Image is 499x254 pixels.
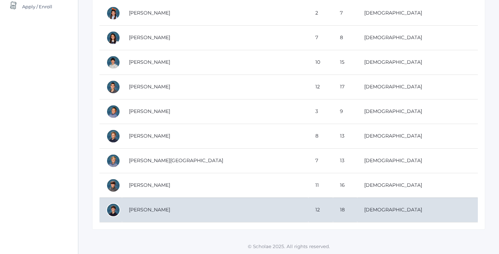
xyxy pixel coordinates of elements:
td: [DEMOGRAPHIC_DATA] [357,25,478,50]
td: [PERSON_NAME] [122,75,308,99]
td: [PERSON_NAME] [122,198,308,222]
td: 17 [333,75,358,99]
div: Theodore Benson [106,80,120,94]
td: [PERSON_NAME] [122,124,308,148]
td: [DEMOGRAPHIC_DATA] [357,75,478,99]
div: Bennett Burgh [106,105,120,119]
td: 7 [308,25,333,50]
div: Alexandra Benson [106,6,120,20]
td: [PERSON_NAME][GEOGRAPHIC_DATA] [122,148,308,173]
td: [DEMOGRAPHIC_DATA] [357,50,478,75]
td: 8 [333,25,358,50]
td: 18 [333,198,358,222]
td: [PERSON_NAME] [122,99,308,124]
td: [PERSON_NAME] [122,50,308,75]
td: 9 [333,99,358,124]
td: [PERSON_NAME] [122,1,308,26]
td: 13 [333,124,358,148]
td: [DEMOGRAPHIC_DATA] [357,124,478,148]
div: Juliana Benson [106,31,120,45]
td: [DEMOGRAPHIC_DATA] [357,173,478,198]
td: 10 [308,50,333,75]
td: 12 [308,75,333,99]
div: Eben Friestad [106,154,120,168]
td: [PERSON_NAME] [122,173,308,198]
td: 16 [333,173,358,198]
td: 2 [308,1,333,26]
td: 12 [308,198,333,222]
td: 7 [308,148,333,173]
td: [DEMOGRAPHIC_DATA] [357,1,478,26]
td: [DEMOGRAPHIC_DATA] [357,99,478,124]
td: 3 [308,99,333,124]
td: [DEMOGRAPHIC_DATA] [357,148,478,173]
div: Ben Tapia [106,203,120,217]
td: 15 [333,50,358,75]
div: Maximillian Benson [106,55,120,69]
div: Beni Georgescu [106,178,120,192]
td: [PERSON_NAME] [122,25,308,50]
div: Benjamin Burke [106,129,120,143]
p: © Scholae 2025. All rights reserved. [78,243,499,250]
td: 11 [308,173,333,198]
td: [DEMOGRAPHIC_DATA] [357,198,478,222]
td: 13 [333,148,358,173]
td: 8 [308,124,333,148]
td: 7 [333,1,358,26]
